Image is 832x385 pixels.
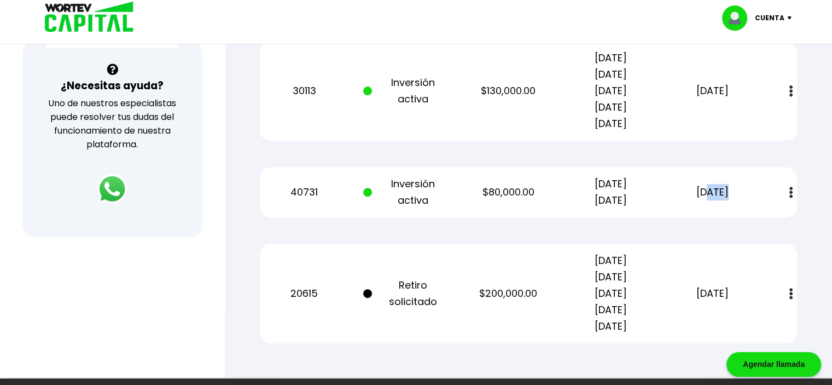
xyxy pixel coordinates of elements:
[670,83,755,99] p: [DATE]
[97,174,127,204] img: logos_whatsapp-icon.242b2217.svg
[784,16,799,20] img: icon-down
[363,74,449,107] p: Inversión activa
[261,285,347,302] p: 20615
[363,176,449,209] p: Inversión activa
[261,83,347,99] p: 30113
[722,5,755,31] img: profile-image
[261,184,347,200] p: 40731
[670,285,755,302] p: [DATE]
[567,252,653,335] p: [DATE] [DATE] [DATE] [DATE] [DATE]
[37,96,188,151] p: Uno de nuestros especialistas puede resolver tus dudas del funcionamiento de nuestra plataforma.
[61,78,164,94] h3: ¿Necesitas ayuda?
[363,277,449,310] p: Retiro solicitado
[567,50,653,132] p: [DATE] [DATE] [DATE] [DATE] [DATE]
[466,184,551,200] p: $80,000.00
[670,184,755,200] p: [DATE]
[755,10,784,26] p: Cuenta
[567,176,653,209] p: [DATE] [DATE]
[466,83,551,99] p: $130,000.00
[466,285,551,302] p: $200,000.00
[726,352,821,377] div: Agendar llamada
